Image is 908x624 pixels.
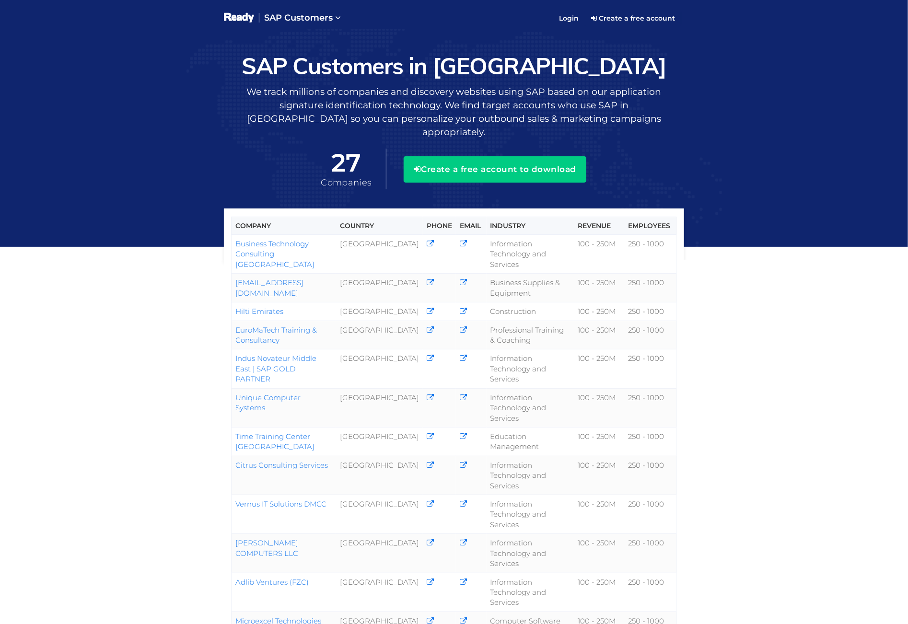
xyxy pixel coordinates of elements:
[456,217,487,235] th: Email
[235,239,314,269] a: Business Technology Consulting [GEOGRAPHIC_DATA]
[559,14,579,23] span: Login
[624,302,677,321] td: 250 - 1000
[487,456,574,495] td: Information Technology and Services
[336,456,423,495] td: [GEOGRAPHIC_DATA]
[336,235,423,274] td: [GEOGRAPHIC_DATA]
[336,321,423,349] td: [GEOGRAPHIC_DATA]
[574,321,624,349] td: 100 - 250M
[574,456,624,495] td: 100 - 250M
[487,235,574,274] td: Information Technology and Services
[336,274,423,302] td: [GEOGRAPHIC_DATA]
[624,573,677,612] td: 250 - 1000
[624,235,677,274] td: 250 - 1000
[224,53,684,79] h1: SAP Customers in [GEOGRAPHIC_DATA]
[487,427,574,456] td: Education Management
[574,573,624,612] td: 100 - 250M
[336,388,423,427] td: [GEOGRAPHIC_DATA]
[624,274,677,302] td: 250 - 1000
[404,156,586,182] button: Create a free account to download
[574,217,624,235] th: Revenue
[235,578,309,587] a: Adlib Ventures (FZC)
[336,495,423,534] td: [GEOGRAPHIC_DATA]
[487,388,574,427] td: Information Technology and Services
[235,432,314,451] a: Time Training Center [GEOGRAPHIC_DATA]
[265,12,333,23] span: SAP Customers
[321,177,372,188] span: Companies
[487,274,574,302] td: Business Supplies & Equipment
[574,388,624,427] td: 100 - 250M
[487,573,574,612] td: Information Technology and Services
[487,302,574,321] td: Construction
[235,393,301,412] a: Unique Computer Systems
[624,456,677,495] td: 250 - 1000
[423,217,456,235] th: Phone
[224,85,684,139] p: We track millions of companies and discovery websites using SAP based on our application signatur...
[235,499,326,508] a: Vernus IT Solutions DMCC
[584,11,682,26] a: Create a free account
[487,349,574,388] td: Information Technology and Services
[624,349,677,388] td: 250 - 1000
[574,274,624,302] td: 100 - 250M
[574,349,624,388] td: 100 - 250M
[574,495,624,534] td: 100 - 250M
[235,461,328,470] a: Citrus Consulting Services
[235,325,317,345] a: EuroMaTech Training & Consultancy
[624,427,677,456] td: 250 - 1000
[624,495,677,534] td: 250 - 1000
[336,427,423,456] td: [GEOGRAPHIC_DATA]
[574,302,624,321] td: 100 - 250M
[259,5,347,32] a: SAP Customers
[235,307,283,316] a: Hilti Emirates
[624,534,677,573] td: 250 - 1000
[574,534,624,573] td: 100 - 250M
[321,149,372,177] span: 27
[235,538,298,557] a: [PERSON_NAME] COMPUTERS LLC
[487,321,574,349] td: Professional Training & Coaching
[574,235,624,274] td: 100 - 250M
[224,12,254,24] img: logo
[336,534,423,573] td: [GEOGRAPHIC_DATA]
[487,534,574,573] td: Information Technology and Services
[624,388,677,427] td: 250 - 1000
[235,278,303,297] a: [EMAIL_ADDRESS][DOMAIN_NAME]
[336,217,423,235] th: Country
[574,427,624,456] td: 100 - 250M
[336,349,423,388] td: [GEOGRAPHIC_DATA]
[553,6,584,30] a: Login
[336,573,423,612] td: [GEOGRAPHIC_DATA]
[487,217,574,235] th: Industry
[235,354,316,383] a: Indus Novateur Middle East | SAP GOLD PARTNER
[624,217,677,235] th: Employees
[624,321,677,349] td: 250 - 1000
[487,495,574,534] td: Information Technology and Services
[336,302,423,321] td: [GEOGRAPHIC_DATA]
[232,217,336,235] th: Company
